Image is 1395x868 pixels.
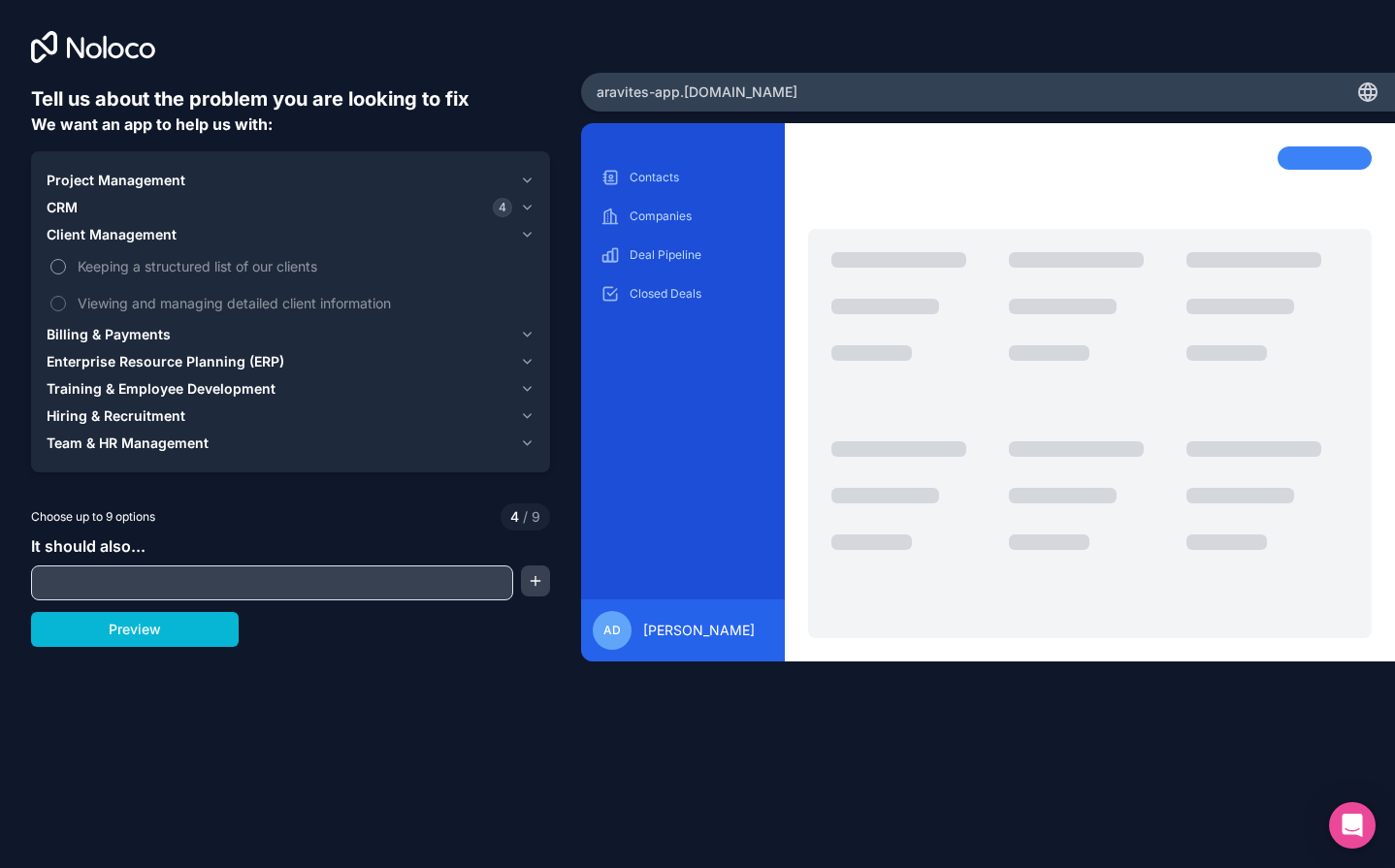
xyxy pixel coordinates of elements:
span: Enterprise Resource Planning (ERP) [47,352,284,371]
button: Team & HR Management [47,430,535,457]
span: We want an app to help us with: [31,114,273,134]
p: Closed Deals [630,286,765,302]
h6: Tell us about the problem you are looking to fix [31,85,550,113]
p: Contacts [630,170,765,185]
div: Client Management [47,248,535,321]
span: It should also... [31,536,146,556]
button: CRM4 [47,194,535,221]
div: Open Intercom Messenger [1329,802,1376,849]
span: 4 [493,198,512,217]
span: / [523,508,528,525]
button: Preview [31,612,239,647]
span: Client Management [47,225,177,244]
button: Viewing and managing detailed client information [50,296,66,311]
button: Training & Employee Development [47,375,535,402]
span: Training & Employee Development [47,379,276,399]
span: Keeping a structured list of our clients [78,256,531,276]
span: Viewing and managing detailed client information [78,293,531,313]
button: Enterprise Resource Planning (ERP) [47,348,535,375]
span: Team & HR Management [47,434,209,453]
button: Client Management [47,221,535,248]
span: [PERSON_NAME] [643,621,755,640]
button: Hiring & Recruitment [47,402,535,430]
span: Hiring & Recruitment [47,406,185,426]
span: aravites-app .[DOMAIN_NAME] [597,82,797,102]
button: Project Management [47,167,535,194]
span: AD [603,623,621,638]
span: Billing & Payments [47,325,171,344]
p: Companies [630,209,765,224]
p: Deal Pipeline [630,247,765,263]
span: Project Management [47,171,185,190]
span: CRM [47,198,78,217]
span: 4 [510,507,519,527]
button: Billing & Payments [47,321,535,348]
button: Keeping a structured list of our clients [50,259,66,274]
span: Choose up to 9 options [31,508,155,526]
div: scrollable content [597,162,769,584]
span: 9 [519,507,540,527]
